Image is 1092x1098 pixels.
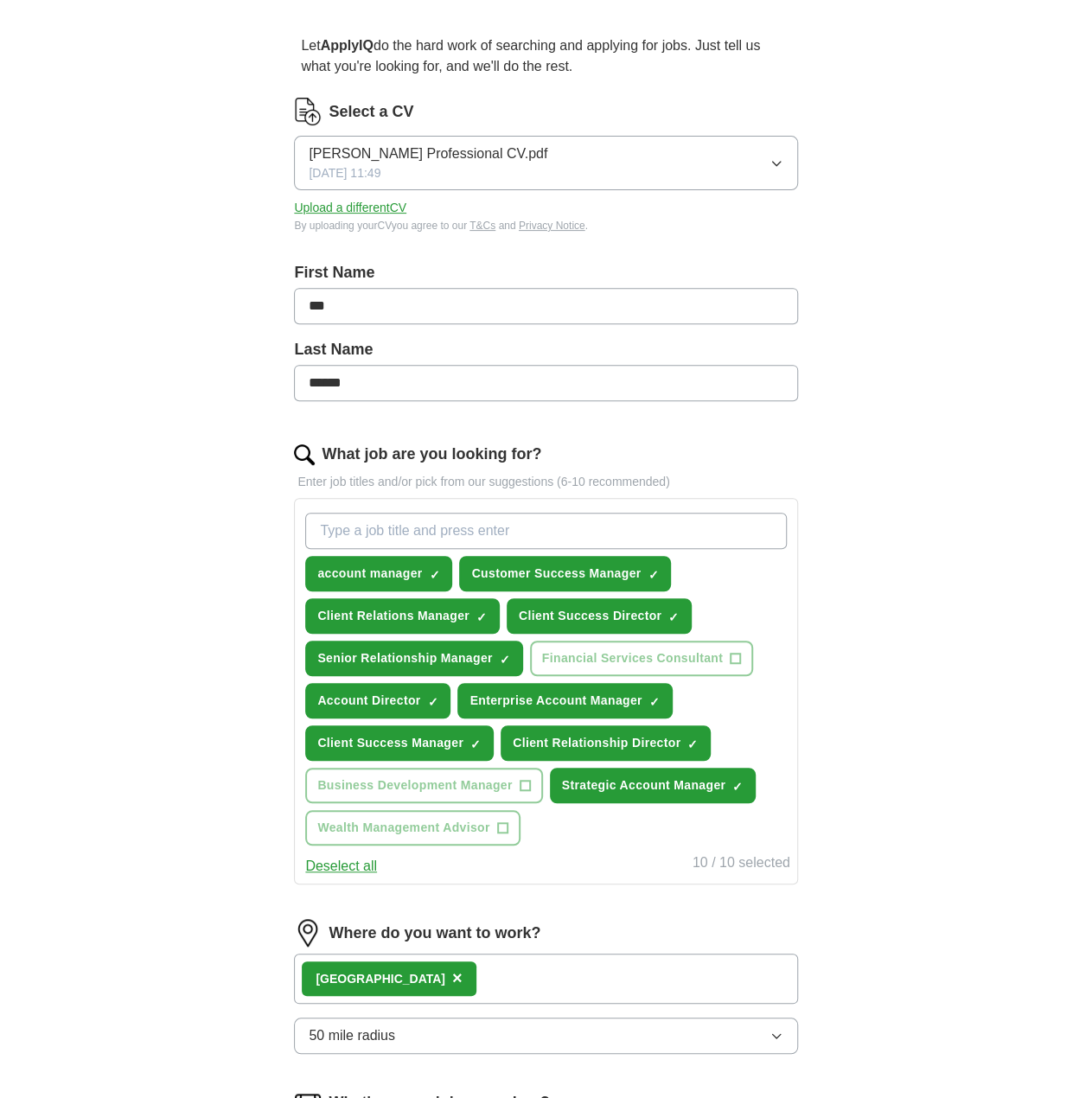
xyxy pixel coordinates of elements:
[501,725,711,761] button: Client Relationship Director✓
[459,556,671,591] button: Customer Success Manager✓
[294,338,797,361] label: Last Name
[457,683,672,718] button: Enterprise Account Manager✓
[294,199,406,217] button: Upload a differentCV
[294,1018,797,1054] button: 50 mile radius
[519,607,661,625] span: Client Success Director
[329,922,540,945] label: Where do you want to work?
[427,695,437,709] span: ✓
[500,653,510,667] span: ✓
[317,819,489,837] span: Wealth Management Advisor
[317,565,422,583] span: account manager
[471,565,641,583] span: Customer Success Manager
[305,513,786,549] input: Type a job title and press enter
[550,768,757,803] button: Strategic Account Manager✓
[309,144,547,164] span: [PERSON_NAME] Professional CV.pdf
[294,98,322,125] img: CV Icon
[294,261,797,284] label: First Name
[321,38,374,53] strong: ApplyIQ
[513,734,680,752] span: Client Relationship Director
[732,780,743,794] span: ✓
[294,444,315,465] img: search.png
[649,695,660,709] span: ✓
[305,683,450,718] button: Account Director✓
[294,136,797,190] button: [PERSON_NAME] Professional CV.pdf[DATE] 11:49
[305,768,542,803] button: Business Development Manager
[470,737,481,751] span: ✓
[322,443,541,466] label: What job are you looking for?
[693,852,790,877] div: 10 / 10 selected
[294,473,797,491] p: Enter job titles and/or pick from our suggestions (6-10 recommended)
[562,776,726,795] span: Strategic Account Manager
[317,649,492,667] span: Senior Relationship Manager
[648,568,658,582] span: ✓
[316,970,445,988] div: [GEOGRAPHIC_DATA]
[305,641,522,676] button: Senior Relationship Manager✓
[429,568,439,582] span: ✓
[507,598,692,634] button: Client Success Director✓
[317,776,512,795] span: Business Development Manager
[542,649,723,667] span: Financial Services Consultant
[317,692,420,710] span: Account Director
[317,607,469,625] span: Client Relations Manager
[668,610,679,624] span: ✓
[294,29,797,84] p: Let do the hard work of searching and applying for jobs. Just tell us what you're looking for, an...
[305,556,452,591] button: account manager✓
[329,100,413,124] label: Select a CV
[476,610,487,624] span: ✓
[305,856,377,877] button: Deselect all
[294,919,322,947] img: location.png
[305,598,500,634] button: Client Relations Manager✓
[469,220,495,232] a: T&Cs
[452,968,463,987] span: ×
[452,966,463,992] button: ×
[687,737,698,751] span: ✓
[309,164,380,182] span: [DATE] 11:49
[309,1025,395,1046] span: 50 mile radius
[317,734,463,752] span: Client Success Manager
[305,725,494,761] button: Client Success Manager✓
[305,810,520,846] button: Wealth Management Advisor
[530,641,753,676] button: Financial Services Consultant
[519,220,585,232] a: Privacy Notice
[469,692,642,710] span: Enterprise Account Manager
[294,218,797,233] div: By uploading your CV you agree to our and .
